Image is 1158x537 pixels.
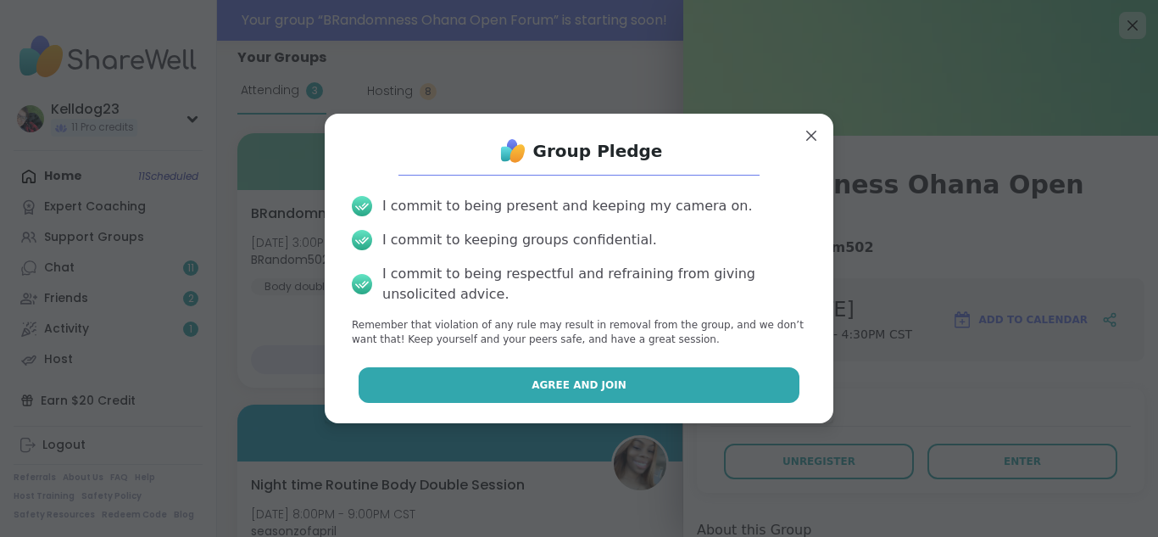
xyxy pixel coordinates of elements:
h1: Group Pledge [533,139,663,163]
div: I commit to being present and keeping my camera on. [382,196,752,216]
div: I commit to being respectful and refraining from giving unsolicited advice. [382,264,806,305]
p: Remember that violation of any rule may result in removal from the group, and we don’t want that!... [352,318,806,347]
span: Agree and Join [532,378,626,393]
button: Agree and Join [359,367,800,403]
div: I commit to keeping groups confidential. [382,230,657,250]
img: ShareWell Logo [496,134,530,168]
